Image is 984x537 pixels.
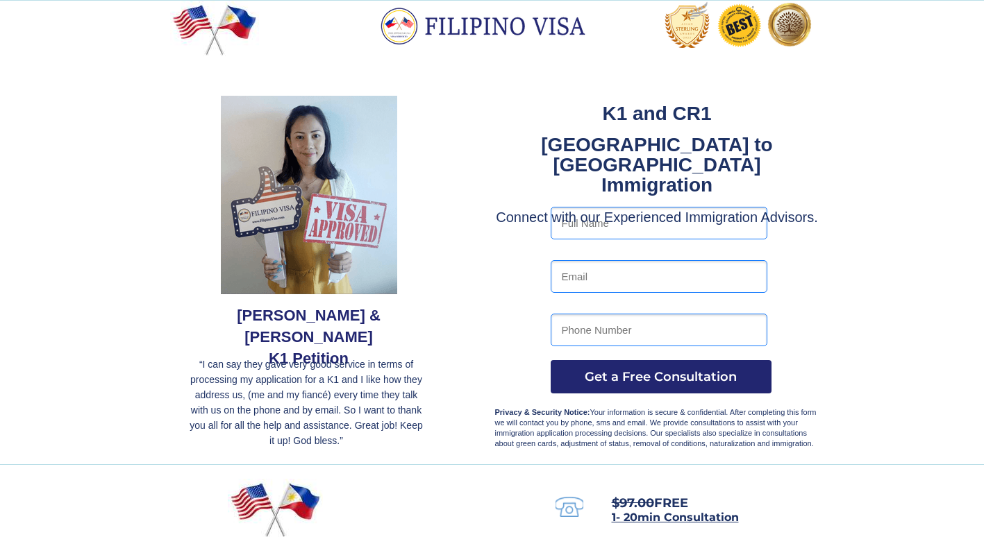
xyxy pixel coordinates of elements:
[612,511,739,524] span: 1- 20min Consultation
[551,360,772,393] button: Get a Free Consultation
[612,495,688,511] span: FREE
[187,357,426,448] p: “I can say they gave very good service in terms of processing my application for a K1 and I like ...
[612,495,654,511] s: $97.00
[237,307,381,367] span: [PERSON_NAME] & [PERSON_NAME] K1 Petition
[612,512,739,523] a: 1- 20min Consultation
[602,103,711,124] strong: K1 and CR1
[541,134,772,196] strong: [GEOGRAPHIC_DATA] to [GEOGRAPHIC_DATA] Immigration
[495,408,590,416] strong: Privacy & Security Notice:
[551,260,767,293] input: Email
[495,408,817,447] span: Your information is secure & confidential. After completing this form we will contact you by phon...
[551,314,767,346] input: Phone Number
[551,369,772,384] span: Get a Free Consultation
[496,210,818,225] span: Connect with our Experienced Immigration Advisors.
